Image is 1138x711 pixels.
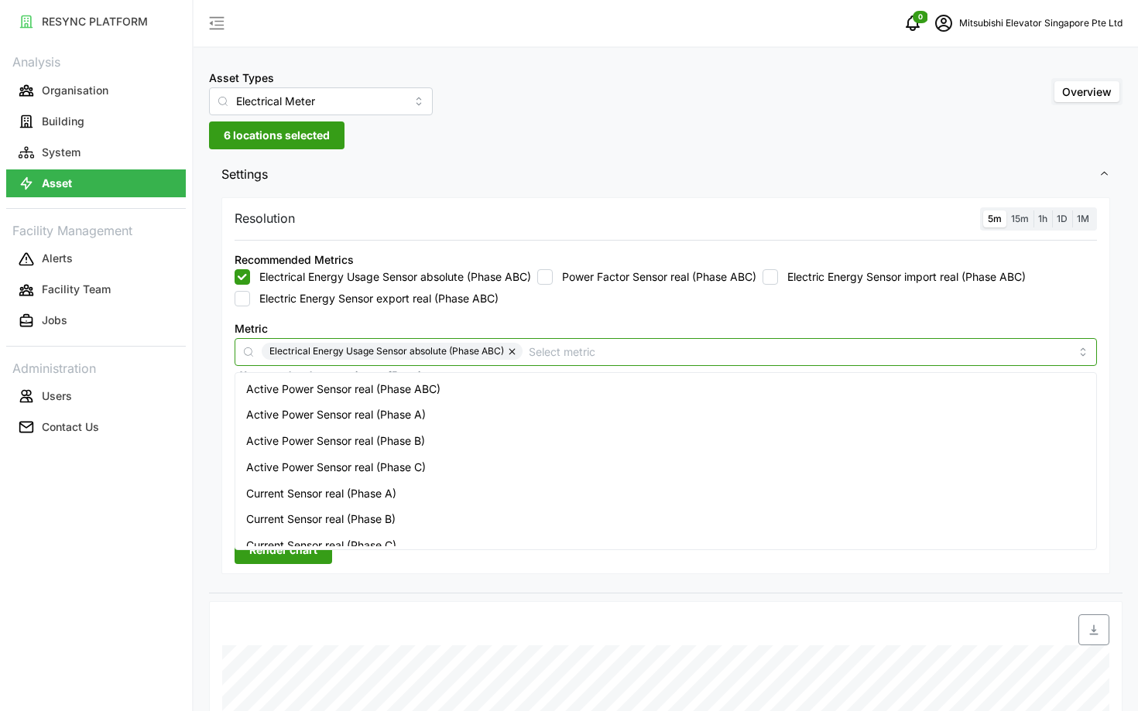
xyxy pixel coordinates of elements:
[1057,213,1068,224] span: 1D
[529,343,1070,360] input: Select metric
[6,275,186,306] a: Facility Team
[250,291,499,306] label: Electric Energy Sensor export real (Phase ABC)
[6,8,186,36] button: RESYNC PLATFORM
[42,14,148,29] p: RESYNC PLATFORM
[778,269,1026,285] label: Electric Energy Sensor import real (Phase ABC)
[209,121,344,149] button: 6 locations selected
[553,269,756,285] label: Power Factor Sensor real (Phase ABC)
[235,251,354,268] div: Recommended Metrics
[42,282,111,297] p: Facility Team
[249,537,317,563] span: Render chart
[6,77,186,104] button: Organisation
[6,75,186,106] a: Organisation
[209,193,1123,593] div: Settings
[6,381,186,412] a: Users
[1062,85,1112,98] span: Overview
[1077,213,1089,224] span: 1M
[246,511,396,528] span: Current Sensor real (Phase B)
[42,83,108,98] p: Organisation
[250,269,531,285] label: Electrical Energy Usage Sensor absolute (Phase ABC)
[235,209,295,228] p: Resolution
[246,485,396,502] span: Current Sensor real (Phase A)
[246,537,396,554] span: Current Sensor real (Phase C)
[235,536,332,564] button: Render chart
[6,356,186,378] p: Administration
[6,382,186,410] button: Users
[6,169,186,197] button: Asset
[6,276,186,304] button: Facility Team
[224,122,330,149] span: 6 locations selected
[1038,213,1047,224] span: 1h
[6,137,186,168] a: System
[269,343,504,360] span: Electrical Energy Usage Sensor absolute (Phase ABC)
[6,306,186,337] a: Jobs
[6,245,186,273] button: Alerts
[42,251,73,266] p: Alerts
[918,12,923,22] span: 0
[42,145,81,160] p: System
[897,8,928,39] button: notifications
[928,8,959,39] button: schedule
[6,108,186,135] button: Building
[42,388,72,404] p: Users
[6,50,186,72] p: Analysis
[42,176,72,191] p: Asset
[1011,213,1029,224] span: 15m
[246,459,426,476] span: Active Power Sensor real (Phase C)
[42,419,99,435] p: Contact Us
[6,168,186,199] a: Asset
[6,106,186,137] a: Building
[246,432,425,450] span: Active Power Sensor real (Phase B)
[988,213,1002,224] span: 5m
[235,320,268,337] label: Metric
[6,6,186,37] a: RESYNC PLATFORM
[209,156,1123,193] button: Settings
[246,381,440,398] span: Active Power Sensor real (Phase ABC)
[6,413,186,441] button: Contact Us
[6,307,186,335] button: Jobs
[209,70,274,87] label: Asset Types
[959,16,1123,31] p: Mitsubishi Elevator Singapore Pte Ltd
[42,114,84,129] p: Building
[235,369,1097,382] p: *You can only select a maximum of 5 metrics
[246,406,426,423] span: Active Power Sensor real (Phase A)
[6,218,186,241] p: Facility Management
[221,156,1099,193] span: Settings
[6,138,186,166] button: System
[6,412,186,443] a: Contact Us
[42,313,67,328] p: Jobs
[6,244,186,275] a: Alerts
